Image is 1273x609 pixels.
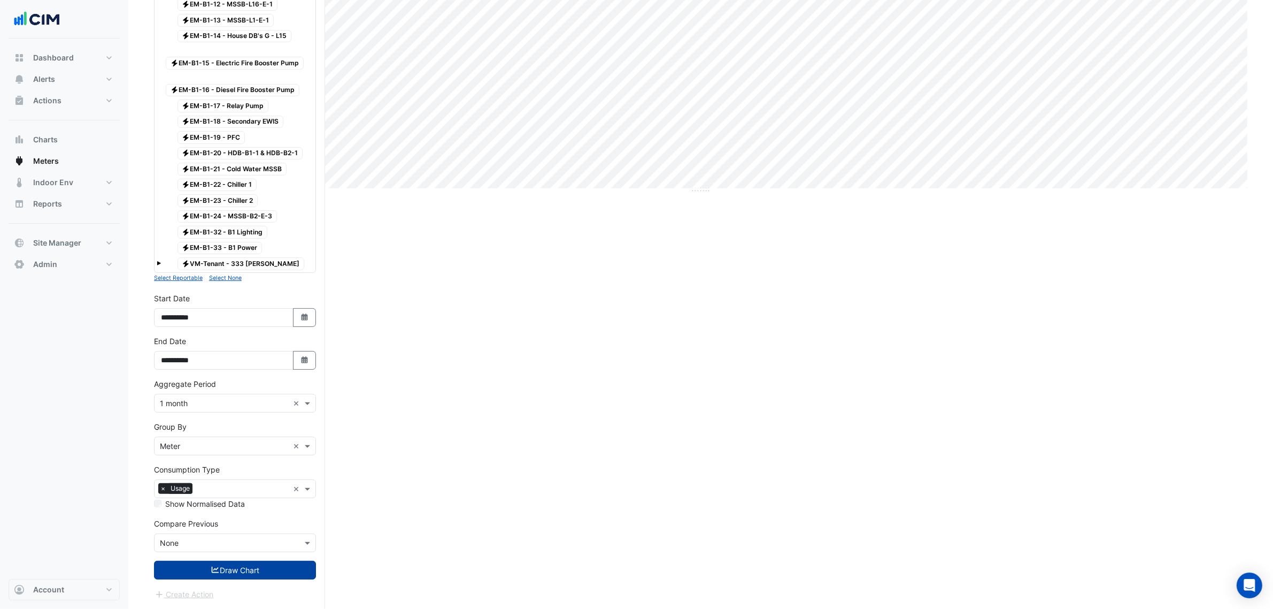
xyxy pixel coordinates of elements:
span: EM-B1-15 - Electric Fire Booster Pump [166,57,304,70]
label: End Date [154,336,186,347]
fa-icon: Electricity [182,118,190,126]
span: × [158,483,168,494]
span: Charts [33,134,58,145]
fa-icon: Electricity [182,196,190,204]
fa-icon: Electricity [182,181,190,189]
label: Group By [154,421,187,432]
fa-icon: Electricity [171,59,179,67]
span: EM-B1-13 - MSSB-L1-E-1 [178,14,274,27]
span: Reports [33,199,62,209]
span: Site Manager [33,238,81,248]
div: Open Intercom Messenger [1237,573,1262,598]
button: Site Manager [9,232,120,254]
small: Select None [209,275,242,281]
span: Indoor Env [33,177,73,188]
label: Show Normalised Data [165,498,245,509]
span: EM-B1-18 - Secondary EWIS [178,116,284,128]
button: Select None [209,273,242,283]
span: EM-B1-33 - B1 Power [178,242,263,255]
fa-icon: Electricity [182,244,190,252]
button: Select Reportable [154,273,203,283]
app-icon: Alerts [14,74,25,85]
span: Clear [293,440,302,452]
button: Draw Chart [154,561,316,580]
label: Start Date [154,293,190,304]
button: Admin [9,254,120,275]
span: EM-B1-21 - Cold Water MSSB [178,163,287,176]
span: VM-Tenant - 333 [PERSON_NAME] [178,257,305,270]
small: Select Reportable [154,275,203,281]
span: EM-B1-19 - PFC [178,131,245,144]
app-icon: Dashboard [14,52,25,63]
app-icon: Admin [14,259,25,270]
fa-icon: Electricity [182,102,190,110]
span: Usage [168,483,192,494]
fa-icon: Electricity [182,212,190,220]
img: Company Logo [13,9,61,30]
span: Clear [293,483,302,494]
app-icon: Actions [14,95,25,106]
span: Admin [33,259,57,270]
fa-icon: Electricity [182,1,190,9]
button: Actions [9,90,120,111]
fa-icon: Electricity [182,133,190,141]
span: EM-B1-16 - Diesel Fire Booster Pump [166,84,299,97]
span: EM-B1-14 - House DB's G - L15 [178,30,292,43]
app-icon: Reports [14,199,25,209]
button: Charts [9,129,120,150]
span: Clear [293,398,302,409]
app-icon: Charts [14,134,25,145]
span: Dashboard [33,52,74,63]
button: Reports [9,193,120,215]
fa-icon: Select Date [300,356,310,365]
button: Indoor Env [9,172,120,193]
fa-icon: Electricity [182,16,190,24]
button: Meters [9,150,120,172]
app-icon: Meters [14,156,25,166]
fa-icon: Electricity [171,86,179,94]
span: EM-B1-22 - Chiller 1 [178,179,257,192]
span: Alerts [33,74,55,85]
span: EM-B1-17 - Relay Pump [178,100,269,112]
span: Account [33,584,64,595]
fa-icon: Electricity [182,149,190,157]
fa-icon: Electricity [182,32,190,40]
span: EM-B1-20 - HDB-B1-1 & HDB-B2-1 [178,147,303,160]
button: Alerts [9,68,120,90]
span: Meters [33,156,59,166]
app-escalated-ticket-create-button: Please draw the charts first [154,589,214,598]
fa-icon: Electricity [182,260,190,268]
span: EM-B1-24 - MSSB-B2-E-3 [178,210,277,223]
fa-icon: Electricity [182,165,190,173]
button: Dashboard [9,47,120,68]
app-icon: Site Manager [14,238,25,248]
button: Account [9,579,120,600]
app-icon: Indoor Env [14,177,25,188]
label: Aggregate Period [154,378,216,390]
label: Consumption Type [154,464,220,475]
label: Compare Previous [154,518,218,529]
span: EM-B1-32 - B1 Lighting [178,226,268,239]
span: EM-B1-23 - Chiller 2 [178,194,258,207]
span: Actions [33,95,61,106]
fa-icon: Select Date [300,313,310,322]
fa-icon: Electricity [182,228,190,236]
